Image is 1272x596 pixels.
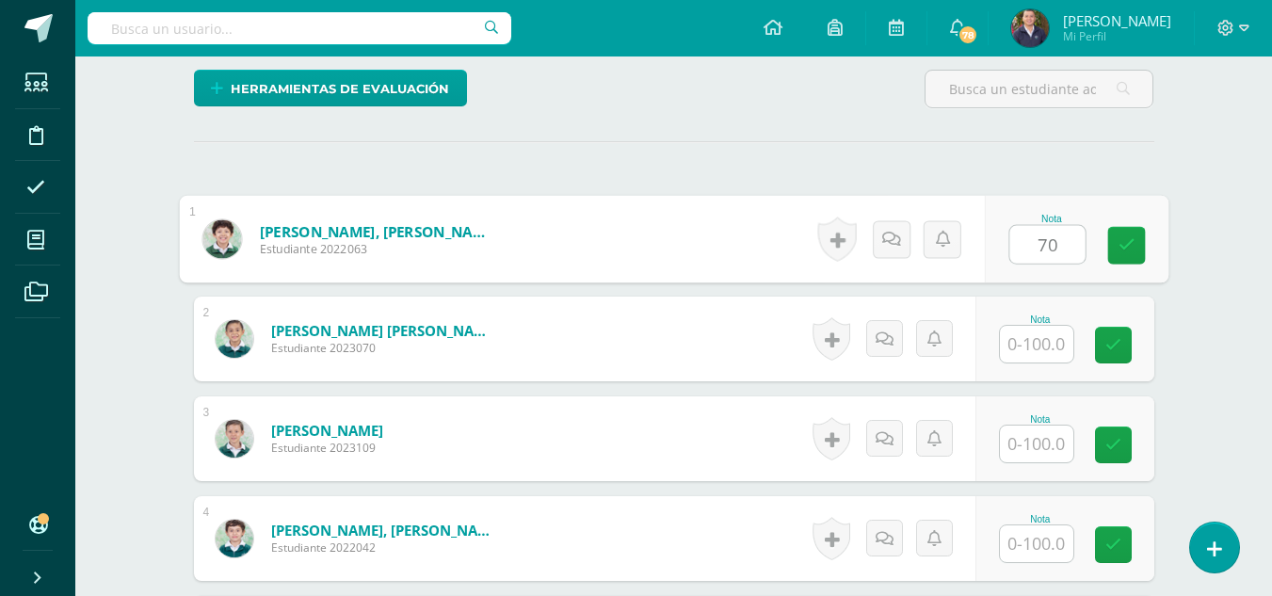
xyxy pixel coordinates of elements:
span: 78 [958,24,978,45]
span: Estudiante 2022042 [271,540,497,556]
a: [PERSON_NAME], [PERSON_NAME] [271,521,497,540]
input: Busca un usuario... [88,12,511,44]
span: Estudiante 2023070 [271,340,497,356]
span: Mi Perfil [1063,28,1171,44]
input: 0-100.0 [1000,326,1073,362]
img: 9683cbcbe162c3007237bece3b4fb259.png [216,420,253,458]
div: Nota [999,514,1082,524]
input: 0-100.0 [1009,226,1085,264]
img: f92e0fd6f9ba049e7b89c250bf981542.png [202,219,241,258]
input: Busca un estudiante aquí... [926,71,1152,107]
input: 0-100.0 [1000,426,1073,462]
span: Estudiante 2022063 [259,241,491,258]
input: 0-100.0 [1000,525,1073,562]
span: Herramientas de evaluación [231,72,449,106]
a: [PERSON_NAME] [PERSON_NAME] [271,321,497,340]
img: 366bb5ecb97f95cf08929d527d289a7f.png [216,520,253,557]
div: Nota [1008,214,1094,224]
span: [PERSON_NAME] [1063,11,1171,30]
a: [PERSON_NAME], [PERSON_NAME] [259,221,491,241]
a: [PERSON_NAME] [271,421,383,440]
a: Herramientas de evaluación [194,70,467,106]
img: 848e6580f19576fdb586680cf4a630b7.png [216,320,253,358]
img: 514b74149562d0e95eb3e0b8ea4b90ed.png [1011,9,1049,47]
div: Nota [999,314,1082,325]
span: Estudiante 2023109 [271,440,383,456]
div: Nota [999,414,1082,425]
